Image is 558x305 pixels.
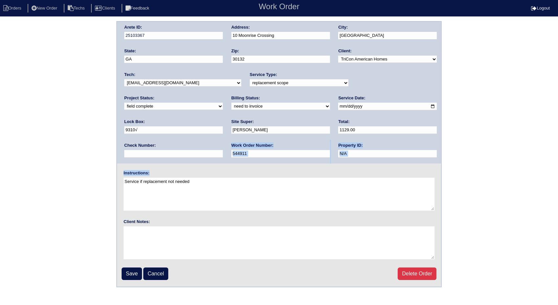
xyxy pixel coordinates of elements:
[250,72,277,78] label: Service Type:
[124,219,150,225] label: Client Notes:
[338,142,362,148] label: Property ID:
[531,6,550,11] a: Logout
[28,6,62,11] a: New Order
[231,119,254,125] label: Site Super:
[124,119,145,125] label: Lock Box:
[231,142,273,148] label: Work Order Number:
[143,267,168,280] a: Cancel
[124,24,142,30] label: Arete ID:
[122,4,154,13] li: Feedback
[338,24,348,30] label: City:
[231,24,250,30] label: Address:
[231,95,260,101] label: Billing Status:
[398,267,436,280] a: Delete Order
[124,72,135,78] label: Tech:
[338,48,351,54] label: Client:
[122,267,142,280] input: Save
[64,6,90,11] a: Techs
[64,4,90,13] li: Techs
[124,142,156,148] label: Check Number:
[338,119,349,125] label: Total:
[124,178,434,211] textarea: Service if replacement not needed
[91,4,120,13] li: Clients
[91,6,120,11] a: Clients
[124,95,154,101] label: Project Status:
[124,170,150,176] label: Instructions:
[231,32,330,39] input: Enter a location
[124,48,136,54] label: State:
[338,95,365,101] label: Service Date:
[231,48,239,54] label: Zip:
[28,4,62,13] li: New Order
